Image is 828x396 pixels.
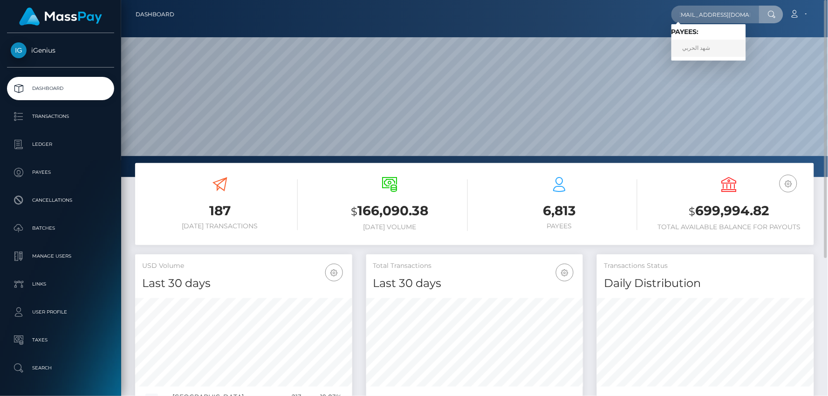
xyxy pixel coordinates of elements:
[11,193,110,207] p: Cancellations
[11,82,110,96] p: Dashboard
[7,189,114,212] a: Cancellations
[312,223,467,231] h6: [DATE] Volume
[7,356,114,380] a: Search
[7,273,114,296] a: Links
[7,161,114,184] a: Payees
[651,202,807,221] h3: 699,994.82
[7,133,114,156] a: Ledger
[11,305,110,319] p: User Profile
[482,222,637,230] h6: Payees
[11,137,110,151] p: Ledger
[11,333,110,347] p: Taxes
[604,261,807,271] h5: Transactions Status
[482,202,637,220] h3: 6,813
[142,222,298,230] h6: [DATE] Transactions
[11,42,27,58] img: iGenius
[11,249,110,263] p: Manage Users
[7,245,114,268] a: Manage Users
[142,202,298,220] h3: 187
[7,77,114,100] a: Dashboard
[11,361,110,375] p: Search
[312,202,467,221] h3: 166,090.38
[7,300,114,324] a: User Profile
[11,165,110,179] p: Payees
[7,217,114,240] a: Batches
[689,205,695,218] small: $
[373,275,576,292] h4: Last 30 days
[142,261,345,271] h5: USD Volume
[7,46,114,55] span: iGenius
[671,40,746,57] a: شهد الحربي
[671,28,746,36] h6: Payees:
[11,277,110,291] p: Links
[11,109,110,123] p: Transactions
[7,328,114,352] a: Taxes
[142,275,345,292] h4: Last 30 days
[7,105,114,128] a: Transactions
[19,7,102,26] img: MassPay Logo
[136,5,174,24] a: Dashboard
[11,221,110,235] p: Batches
[651,223,807,231] h6: Total Available Balance for Payouts
[671,6,759,23] input: Search...
[351,205,357,218] small: $
[604,275,807,292] h4: Daily Distribution
[373,261,576,271] h5: Total Transactions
